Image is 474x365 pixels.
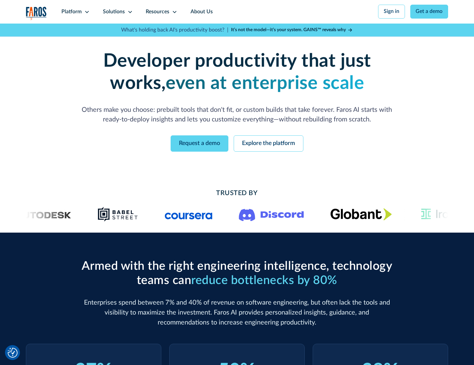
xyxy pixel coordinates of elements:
[79,298,395,328] p: Enterprises spend between 7% and 40% of revenue on software engineering, but often lack the tools...
[79,105,395,125] p: Others make you choose: prebuilt tools that don't fit, or custom builds that take forever. Faros ...
[121,26,228,34] p: What's holding back AI's productivity boost? |
[191,274,337,286] span: reduce bottlenecks by 80%
[234,135,303,152] a: Explore the platform
[61,8,82,16] div: Platform
[98,206,138,222] img: Babel Street logo png
[146,8,169,16] div: Resources
[239,207,304,221] img: Logo of the communication platform Discord.
[79,259,395,288] h2: Armed with the right engineering intelligence, technology teams can
[103,52,371,93] strong: Developer productivity that just works,
[8,348,18,358] img: Revisit consent button
[79,188,395,198] h2: Trusted By
[231,28,346,32] strong: It’s not the model—it’s your system. GAINS™ reveals why
[26,7,47,20] img: Logo of the analytics and reporting company Faros.
[103,8,125,16] div: Solutions
[410,5,448,19] a: Get a demo
[330,208,392,220] img: Globant's logo
[166,74,364,93] strong: even at enterprise scale
[8,348,18,358] button: Cookie Settings
[378,5,405,19] a: Sign in
[171,135,228,152] a: Request a demo
[231,27,353,34] a: It’s not the model—it’s your system. GAINS™ reveals why
[26,7,47,20] a: home
[165,209,212,220] img: Logo of the online learning platform Coursera.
